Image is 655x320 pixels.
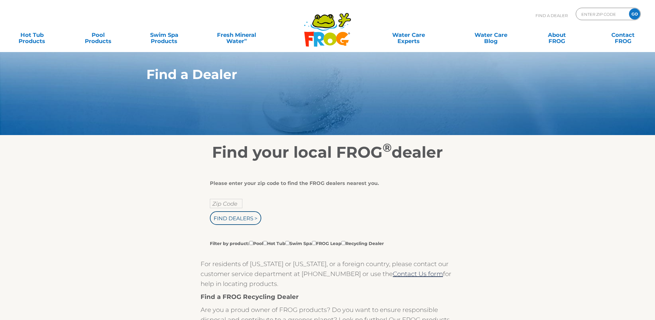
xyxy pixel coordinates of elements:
[210,211,261,225] input: Find Dealers >
[210,240,384,247] label: Filter by product: Pool Hot Tub Swim Spa FROG Leap Recycling Dealer
[285,241,289,245] input: Filter by product:PoolHot TubSwim SpaFROG LeapRecycling Dealer
[72,29,124,41] a: PoolProducts
[146,67,480,82] h1: Find a Dealer
[263,241,267,245] input: Filter by product:PoolHot TubSwim SpaFROG LeapRecycling Dealer
[465,29,517,41] a: Water CareBlog
[6,29,58,41] a: Hot TubProducts
[597,29,649,41] a: ContactFROG
[393,270,443,278] a: Contact Us form
[249,241,253,245] input: Filter by product:PoolHot TubSwim SpaFROG LeapRecycling Dealer
[367,29,451,41] a: Water CareExperts
[531,29,583,41] a: AboutFROG
[341,241,345,245] input: Filter by product:PoolHot TubSwim SpaFROG LeapRecycling Dealer
[581,10,622,19] input: Zip Code Form
[536,8,568,23] p: Find A Dealer
[244,37,247,42] sup: ∞
[201,259,454,289] p: For residents of [US_STATE] or [US_STATE], or a foreign country, please contact our customer serv...
[138,29,190,41] a: Swim SpaProducts
[137,143,518,162] h2: Find your local FROG dealer
[205,29,269,41] a: Fresh MineralWater∞
[383,141,392,155] sup: ®
[201,293,299,300] strong: Find a FROG Recycling Dealer
[629,8,640,20] input: GO
[312,241,316,245] input: Filter by product:PoolHot TubSwim SpaFROG LeapRecycling Dealer
[210,180,440,186] div: Please enter your zip code to find the FROG dealers nearest you.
